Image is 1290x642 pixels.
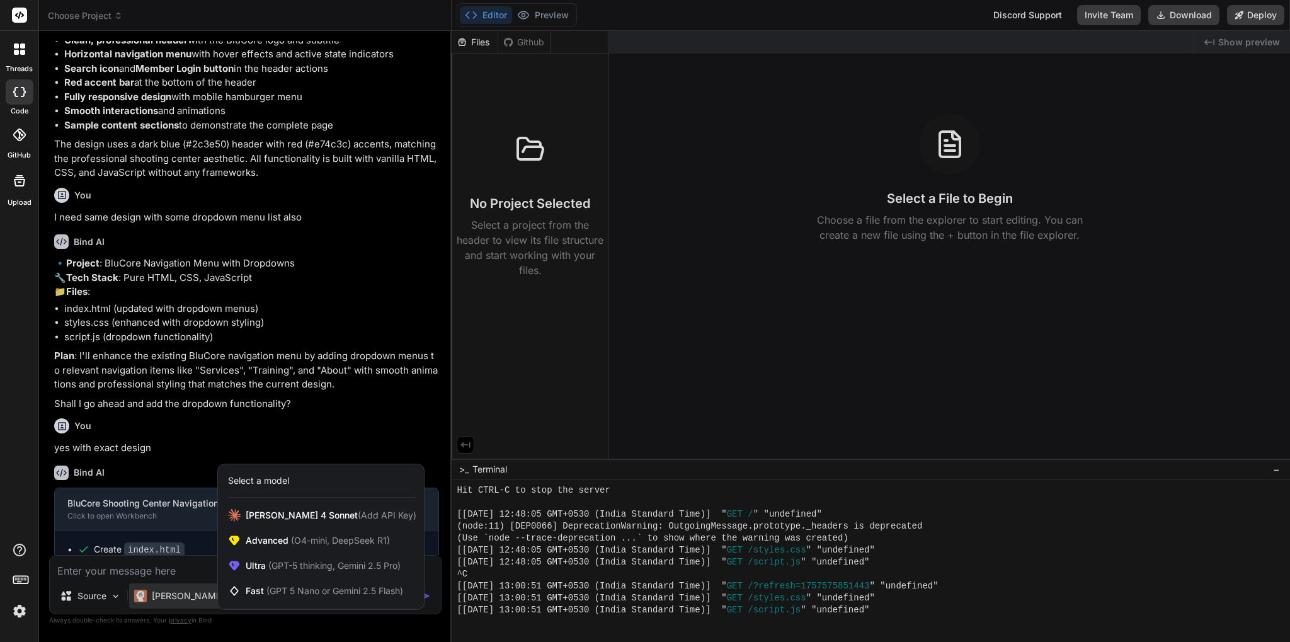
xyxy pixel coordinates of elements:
span: (GPT 5 Nano or Gemini 2.5 Flash) [266,585,403,596]
label: threads [6,64,33,74]
span: (O4-mini, DeepSeek R1) [288,535,390,546]
label: Upload [8,197,31,208]
span: [PERSON_NAME] 4 Sonnet [246,509,416,522]
span: (Add API Key) [358,510,416,520]
label: GitHub [8,150,31,161]
div: Select a model [228,474,289,487]
span: Ultra [246,559,401,572]
label: code [11,106,28,117]
span: (GPT-5 thinking, Gemini 2.5 Pro) [266,560,401,571]
span: Fast [246,585,403,597]
img: settings [9,600,30,622]
span: Advanced [246,534,390,547]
